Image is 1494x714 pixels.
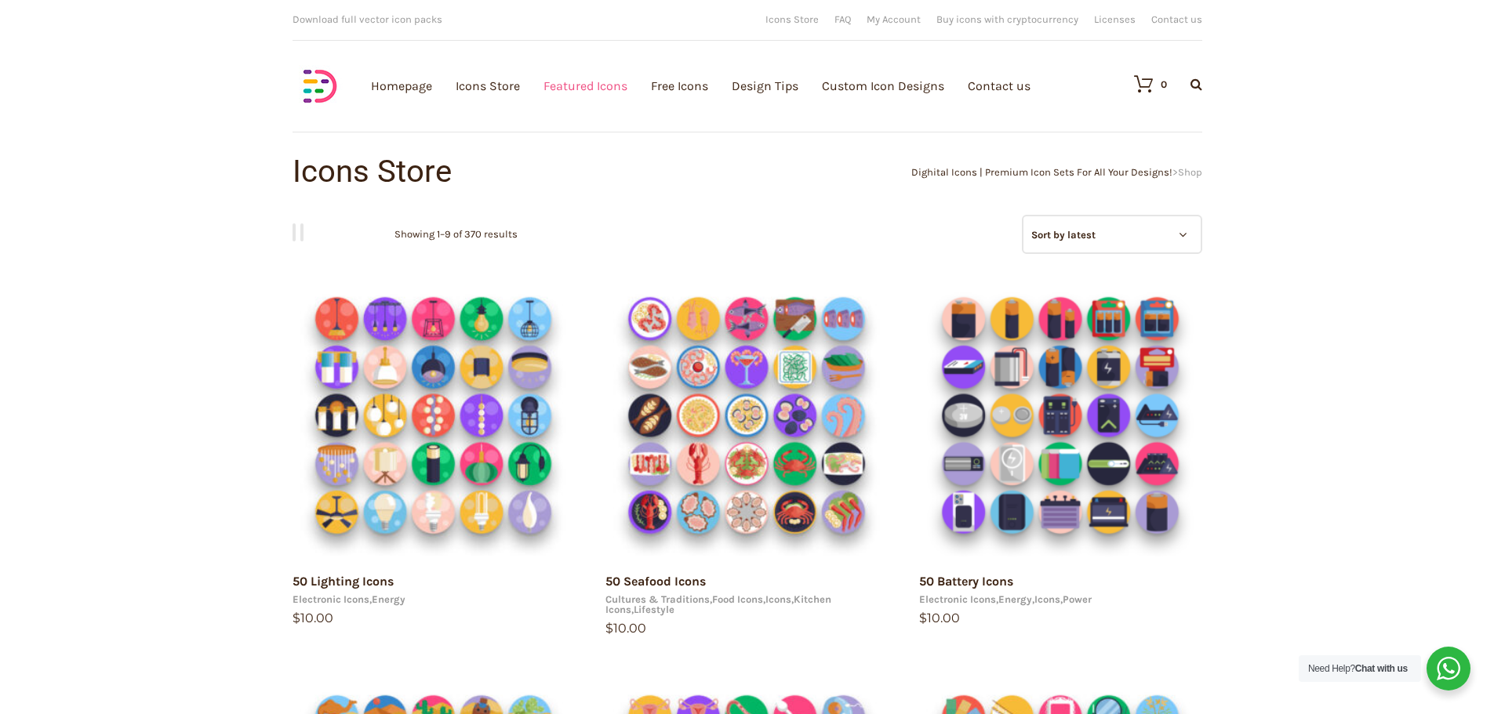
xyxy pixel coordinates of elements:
span: $ [293,611,300,625]
a: Kitchen Icons [605,593,831,615]
a: Contact us [1151,14,1202,24]
bdi: 10.00 [605,621,646,636]
span: $ [919,611,927,625]
a: Icons [765,593,791,605]
a: Electronic Icons [293,593,369,605]
div: , , , , [605,594,888,614]
span: Need Help? [1308,663,1408,674]
a: Electronic Icons [919,593,996,605]
a: 50 Lighting Icons [293,574,394,589]
a: Energy [372,593,405,605]
a: 50 Battery Icons [919,574,1013,589]
div: > [747,167,1202,177]
a: Power [1063,593,1092,605]
div: , [293,594,575,604]
bdi: 10.00 [919,611,960,625]
a: Icons [1034,593,1060,605]
div: 0 [1161,79,1167,89]
div: , , , [919,594,1201,604]
a: 50 Seafood Icons [605,574,706,589]
a: My Account [867,14,921,24]
a: Icons Store [765,14,819,24]
p: Showing 1–9 of 370 results [394,215,518,254]
span: Shop [1178,166,1202,178]
bdi: 10.00 [293,611,333,625]
a: Cultures & Traditions [605,593,710,605]
a: FAQ [834,14,851,24]
a: Licenses [1094,14,1136,24]
strong: Chat with us [1355,663,1408,674]
a: 0 [1118,74,1167,93]
a: Food Icons [712,593,763,605]
h1: Icons Store [293,156,747,187]
a: Buy icons with cryptocurrency [936,14,1078,24]
a: Dighital Icons | Premium Icon Sets For All Your Designs! [911,166,1172,178]
span: Download full vector icon packs [293,13,442,25]
a: Lifestyle [634,603,674,615]
span: $ [605,621,613,636]
a: Energy [998,593,1032,605]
